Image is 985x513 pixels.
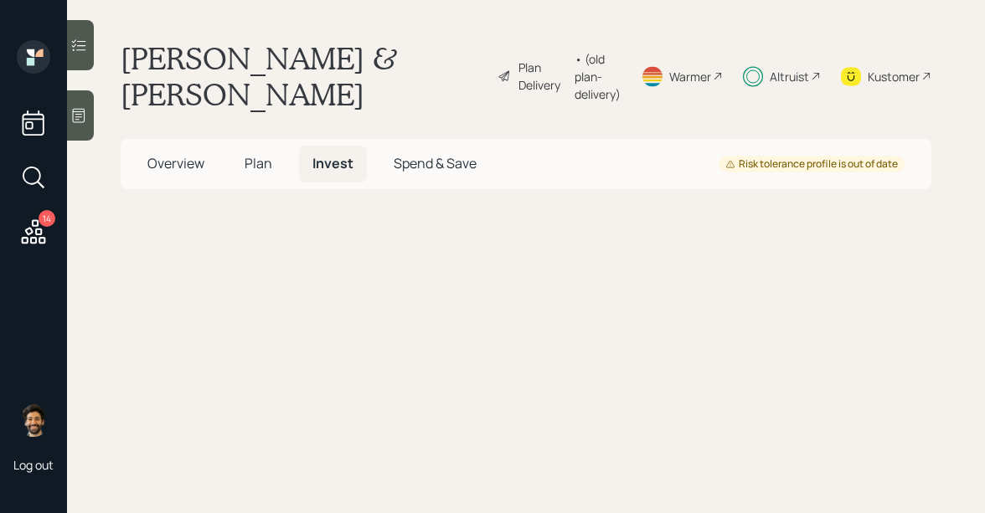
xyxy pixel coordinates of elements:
img: eric-schwartz-headshot.png [17,403,50,437]
div: Log out [13,457,54,473]
span: Overview [147,154,204,172]
div: 14 [39,210,55,227]
div: • (old plan-delivery) [575,50,621,103]
span: Invest [312,154,353,172]
div: Plan Delivery [518,59,566,94]
span: Spend & Save [394,154,477,172]
div: Kustomer [868,68,920,85]
div: Risk tolerance profile is out of date [725,157,898,172]
div: Altruist [770,68,809,85]
span: Plan [245,154,272,172]
h1: [PERSON_NAME] & [PERSON_NAME] [121,40,484,112]
div: Warmer [669,68,711,85]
